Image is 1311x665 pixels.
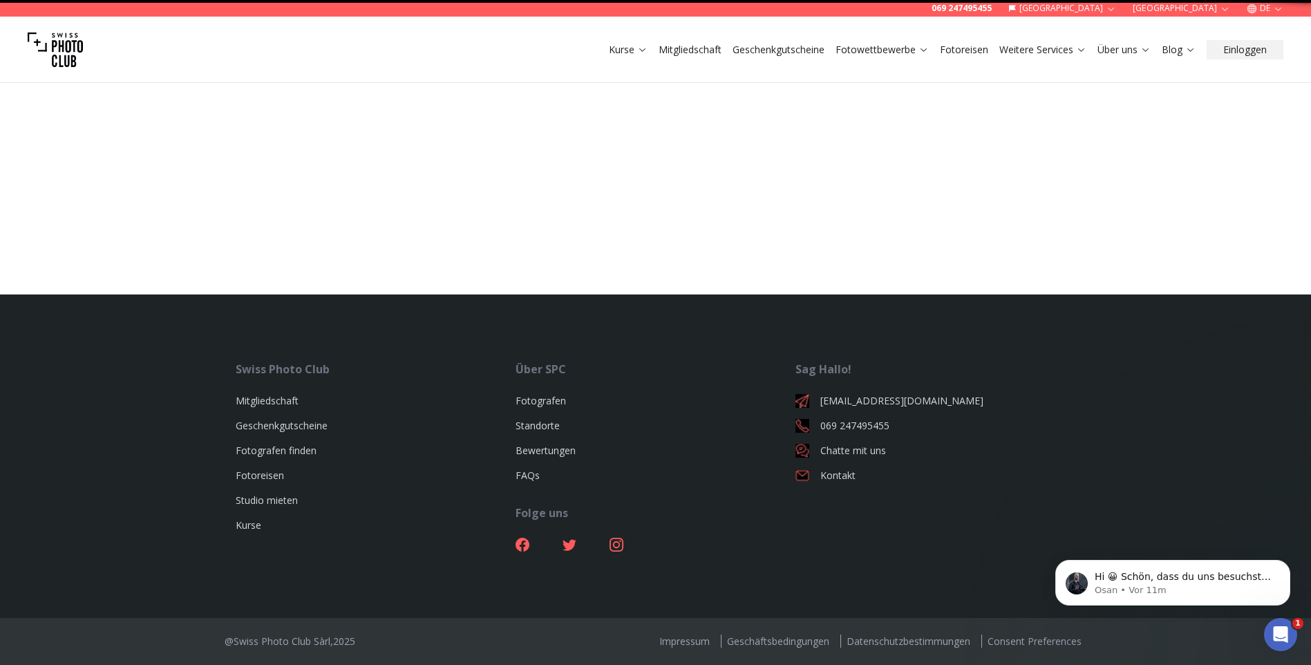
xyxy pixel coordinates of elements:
button: Mitgliedschaft [653,40,727,59]
button: Weitere Services [994,40,1092,59]
a: Fotografen finden [236,444,317,457]
a: Kurse [236,518,261,532]
a: Kontakt [795,469,1075,483]
a: Fotowettbewerbe [836,43,929,57]
a: Datenschutzbestimmungen [840,635,976,648]
div: Swiss Photo Club [236,361,516,377]
a: Geschenkgutscheine [236,419,328,432]
a: Chatte mit uns [795,444,1075,458]
button: Geschenkgutscheine [727,40,830,59]
div: Folge uns [516,505,795,521]
a: [EMAIL_ADDRESS][DOMAIN_NAME] [795,394,1075,408]
img: Swiss photo club [28,22,83,77]
a: 069 247495455 [932,3,992,14]
a: Bewertungen [516,444,576,457]
a: Fotoreisen [236,469,284,482]
button: Kurse [603,40,653,59]
button: Fotowettbewerbe [830,40,934,59]
iframe: Intercom notifications Nachricht [1035,531,1311,628]
button: Blog [1156,40,1201,59]
a: Impressum [654,635,715,648]
div: Sag Hallo! [795,361,1075,377]
a: Über uns [1097,43,1151,57]
a: Studio mieten [236,494,298,507]
a: Fotografen [516,394,566,407]
div: Über SPC [516,361,795,377]
a: Geschäftsbedingungen [721,635,835,648]
button: Fotoreisen [934,40,994,59]
iframe: Intercom live chat [1264,618,1297,651]
button: Einloggen [1207,40,1283,59]
a: Weitere Services [999,43,1086,57]
a: 069 247495455 [795,419,1075,433]
a: Mitgliedschaft [659,43,721,57]
a: Kurse [609,43,648,57]
button: Über uns [1092,40,1156,59]
a: Standorte [516,419,560,432]
a: Mitgliedschaft [236,394,299,407]
span: 1 [1292,618,1303,629]
a: Fotoreisen [940,43,988,57]
a: FAQs [516,469,540,482]
a: Geschenkgutscheine [733,43,824,57]
div: @Swiss Photo Club Sàrl, 2025 [225,635,355,648]
a: Consent Preferences [981,635,1087,648]
a: Blog [1162,43,1196,57]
